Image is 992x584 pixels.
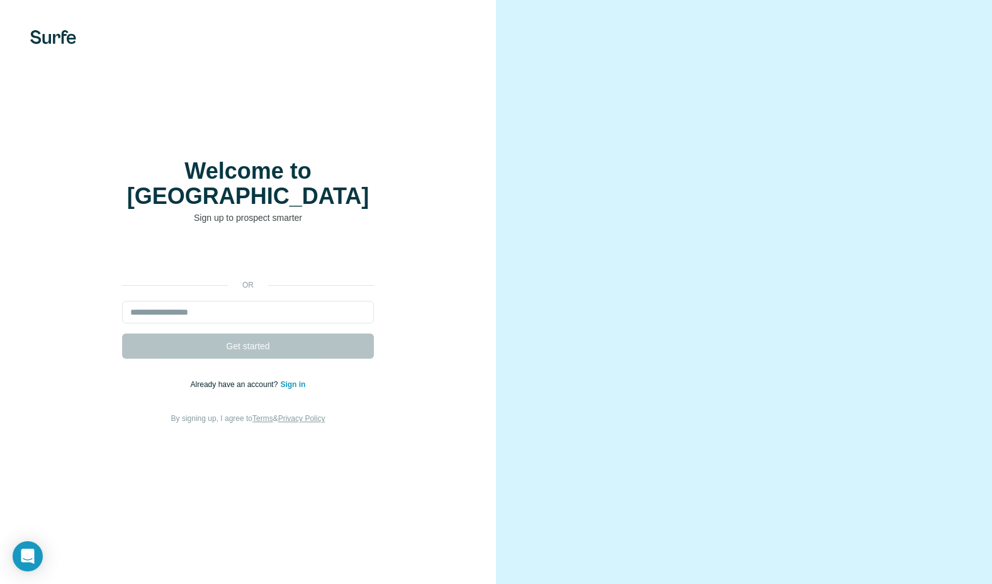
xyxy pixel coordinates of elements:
[30,30,76,44] img: Surfe's logo
[13,541,43,571] div: Open Intercom Messenger
[122,211,374,224] p: Sign up to prospect smarter
[191,380,281,389] span: Already have an account?
[116,243,380,271] iframe: Schaltfläche „Über Google anmelden“
[122,159,374,209] h1: Welcome to [GEOGRAPHIC_DATA]
[171,414,325,423] span: By signing up, I agree to &
[280,380,305,389] a: Sign in
[252,414,273,423] a: Terms
[278,414,325,423] a: Privacy Policy
[228,279,268,291] p: or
